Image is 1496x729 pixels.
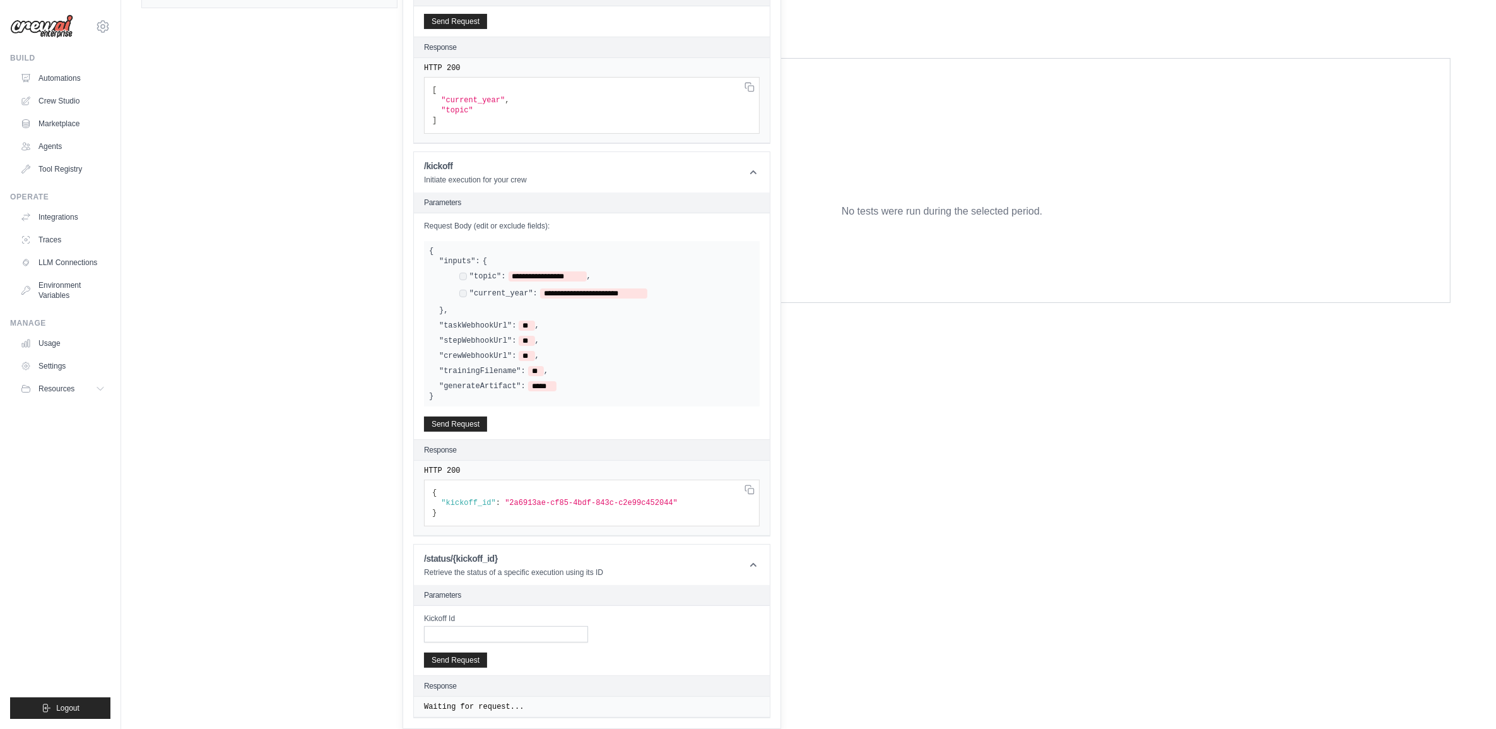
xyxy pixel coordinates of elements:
[15,230,110,250] a: Traces
[424,445,457,455] h2: Response
[424,613,588,624] label: Kickoff Id
[535,336,539,346] span: ,
[38,384,74,394] span: Resources
[429,247,433,256] span: {
[432,116,437,125] span: ]
[424,221,760,231] label: Request Body (edit or exclude fields):
[15,159,110,179] a: Tool Registry
[424,681,457,691] h2: Response
[15,114,110,134] a: Marketplace
[587,271,591,282] span: ,
[441,96,505,105] span: "current_year"
[424,590,760,600] h2: Parameters
[439,305,444,316] span: }
[432,86,437,95] span: [
[15,379,110,399] button: Resources
[424,42,457,52] h2: Response
[10,53,110,63] div: Build
[505,499,678,507] span: "2a6913ae-cf85-4bdf-843c-c2e99c452044"
[15,252,110,273] a: LLM Connections
[429,392,433,401] span: }
[444,305,448,316] span: ,
[439,336,516,346] label: "stepWebhookUrl":
[424,653,487,668] button: Send Request
[15,91,110,111] a: Crew Studio
[439,256,480,266] label: "inputs":
[505,96,509,105] span: ,
[424,552,603,565] h1: /status/{kickoff_id}
[15,356,110,376] a: Settings
[1433,668,1496,729] div: Widget de chat
[439,381,526,391] label: "generateArtifact":
[424,14,487,29] button: Send Request
[424,63,760,73] pre: HTTP 200
[15,136,110,157] a: Agents
[424,466,760,476] pre: HTTP 200
[439,366,526,376] label: "trainingFilename":
[10,697,110,719] button: Logout
[10,15,73,39] img: Logo
[535,351,539,361] span: ,
[15,68,110,88] a: Automations
[424,567,603,578] p: Retrieve the status of a specific execution using its ID
[1433,668,1496,729] iframe: Chat Widget
[424,417,487,432] button: Send Request
[424,702,760,712] pre: Waiting for request...
[441,499,495,507] span: "kickoff_id"
[496,499,500,507] span: :
[469,271,506,282] label: "topic":
[432,489,437,497] span: {
[535,321,539,331] span: ,
[15,333,110,353] a: Usage
[432,509,437,518] span: }
[424,175,527,185] p: Initiate execution for your crew
[56,703,80,713] span: Logout
[10,192,110,202] div: Operate
[15,207,110,227] a: Integrations
[483,256,487,266] span: {
[10,318,110,328] div: Manage
[441,106,473,115] span: "topic"
[424,198,760,208] h2: Parameters
[439,351,516,361] label: "crewWebhookUrl":
[439,321,516,331] label: "taskWebhookUrl":
[15,275,110,305] a: Environment Variables
[842,204,1042,219] p: No tests were run during the selected period.
[424,160,527,172] h1: /kickoff
[469,288,538,299] label: "current_year":
[544,366,548,376] span: ,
